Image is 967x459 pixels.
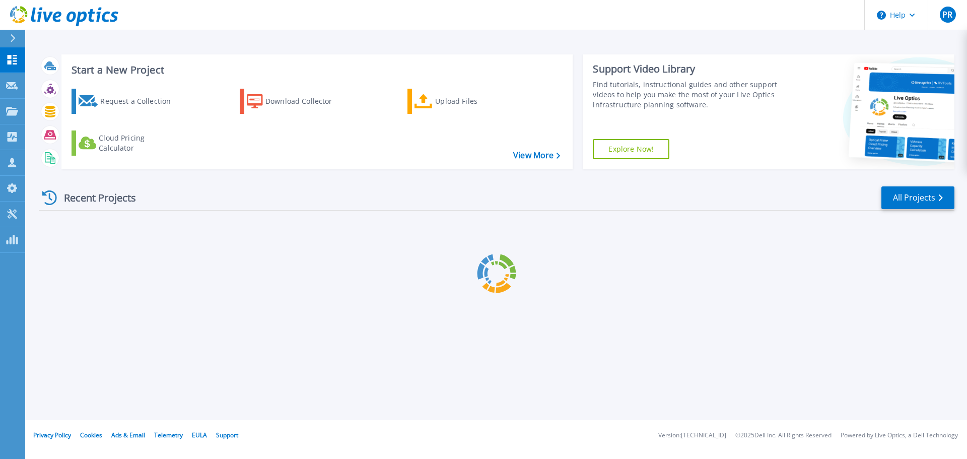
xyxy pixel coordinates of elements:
h3: Start a New Project [72,64,560,76]
a: Download Collector [240,89,352,114]
a: Ads & Email [111,431,145,439]
a: Upload Files [407,89,520,114]
li: Powered by Live Optics, a Dell Technology [841,432,958,439]
div: Upload Files [435,91,516,111]
a: Privacy Policy [33,431,71,439]
a: Support [216,431,238,439]
div: Support Video Library [593,62,782,76]
a: All Projects [881,186,954,209]
a: Explore Now! [593,139,669,159]
div: Cloud Pricing Calculator [99,133,179,153]
a: Telemetry [154,431,183,439]
div: Request a Collection [100,91,181,111]
a: Cookies [80,431,102,439]
li: © 2025 Dell Inc. All Rights Reserved [735,432,832,439]
div: Recent Projects [39,185,150,210]
div: Find tutorials, instructional guides and other support videos to help you make the most of your L... [593,80,782,110]
a: Cloud Pricing Calculator [72,130,184,156]
a: EULA [192,431,207,439]
a: Request a Collection [72,89,184,114]
div: Download Collector [265,91,346,111]
span: PR [942,11,952,19]
li: Version: [TECHNICAL_ID] [658,432,726,439]
a: View More [513,151,560,160]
